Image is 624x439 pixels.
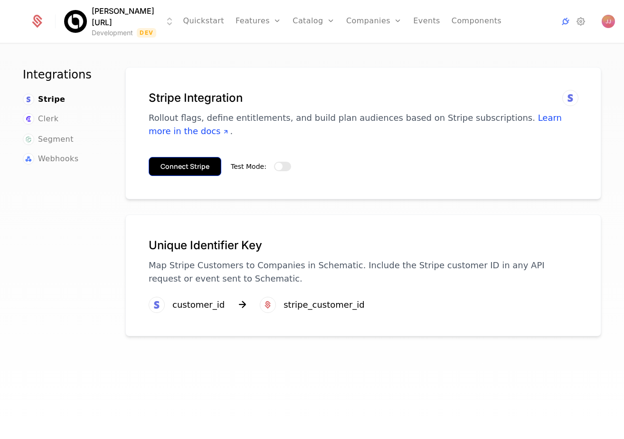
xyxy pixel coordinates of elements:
a: Clerk [23,113,58,125]
img: Joe Johnson [602,15,615,28]
a: Webhooks [23,153,78,165]
a: Settings [575,16,586,27]
span: [PERSON_NAME][URL] [92,5,154,28]
p: Map Stripe Customers to Companies in Schematic. Include the Stripe customer ID in any API request... [149,259,578,285]
span: Webhooks [38,153,78,165]
a: Integrations [560,16,571,27]
p: Rollout flags, define entitlements, and build plan audiences based on Stripe subscriptions. . [149,111,578,138]
a: Stripe [23,94,65,105]
div: customer_id [172,298,225,312]
h1: Unique Identifier Key [149,238,578,253]
div: Development [92,28,133,38]
div: stripe_customer_id [284,298,365,312]
a: Segment [23,134,74,145]
img: Billy.ai [64,10,87,33]
span: Stripe [38,94,65,105]
h1: Stripe Integration [149,90,578,106]
button: Connect Stripe [149,157,221,176]
nav: Main [23,67,103,165]
button: Open user button [602,15,615,28]
span: Segment [38,134,74,145]
button: Select environment [67,5,175,38]
span: Test Mode: [231,163,266,170]
span: Clerk [38,113,58,125]
h1: Integrations [23,67,103,82]
span: Dev [137,28,156,38]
